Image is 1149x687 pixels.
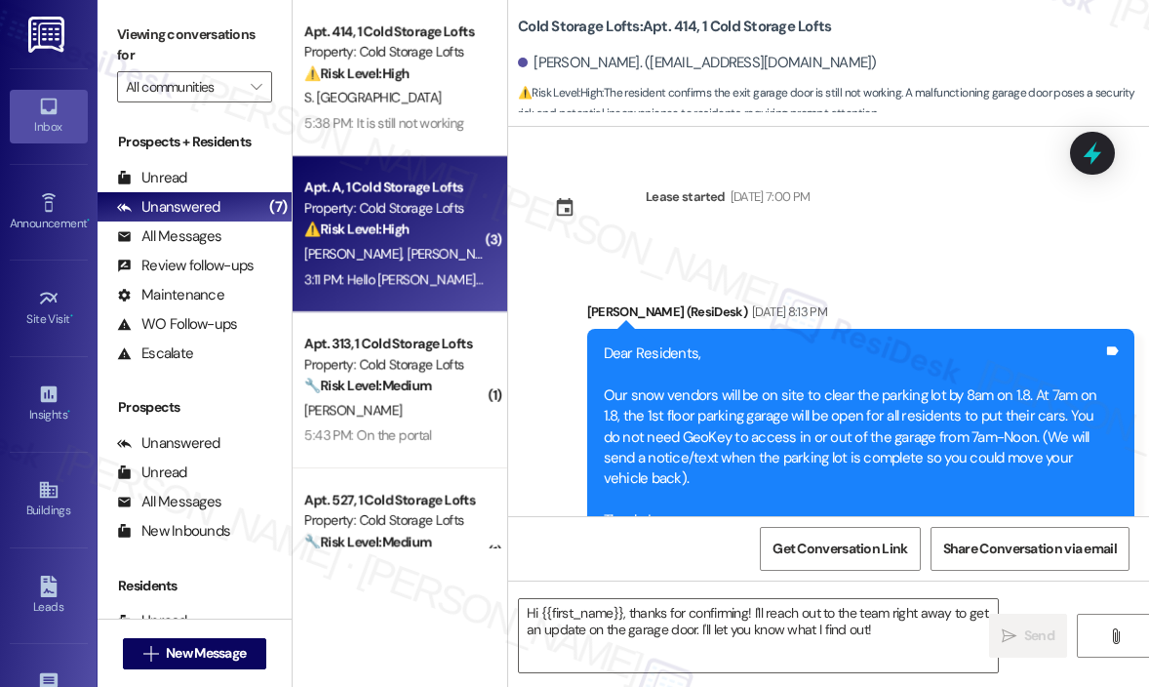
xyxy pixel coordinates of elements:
[10,90,88,142] a: Inbox
[117,314,237,335] div: WO Follow-ups
[166,643,246,664] span: New Message
[587,302,1134,329] div: [PERSON_NAME] (ResiDesk)
[304,221,410,238] strong: ⚠️ Risk Level: High
[117,226,221,247] div: All Messages
[518,85,602,101] strong: ⚠️ Risk Level: High
[10,570,88,623] a: Leads
[304,64,410,82] strong: ⚠️ Risk Level: High
[304,354,485,375] div: Property: Cold Storage Lofts
[304,114,464,132] div: 5:38 PM: It is still not working
[67,405,70,419] span: •
[117,20,272,71] label: Viewing conversations for
[304,198,485,219] div: Property: Cold Storage Lofts
[304,21,485,42] div: Apt. 414, 1 Cold Storage Lofts
[123,638,267,669] button: New Message
[126,71,241,102] input: All communities
[143,646,158,662] i: 
[304,245,408,263] span: [PERSON_NAME]
[408,245,505,263] span: [PERSON_NAME]
[304,426,432,444] div: 5:43 PM: On the portal
[304,334,485,354] div: Apt. 313, 1 Cold Storage Lofts
[98,132,292,152] div: Prospects + Residents
[989,614,1067,658] button: Send
[117,197,220,218] div: Unanswered
[98,397,292,418] div: Prospects
[1002,628,1016,644] i: 
[518,53,877,73] div: [PERSON_NAME]. ([EMAIL_ADDRESS][DOMAIN_NAME])
[98,576,292,596] div: Residents
[117,343,193,364] div: Escalate
[117,256,254,276] div: Review follow-ups
[70,309,73,323] span: •
[943,539,1117,559] span: Share Conversation via email
[304,89,441,106] span: S. [GEOGRAPHIC_DATA]
[518,17,831,37] b: Cold Storage Lofts: Apt. 414, 1 Cold Storage Lofts
[726,186,811,207] div: [DATE] 7:00 PM
[10,473,88,526] a: Buildings
[117,168,187,188] div: Unread
[264,192,292,222] div: (7)
[519,599,998,672] textarea: Hi {{first_name}}, thanks for confirming! I'll reach out to the team right away to get an update ...
[87,214,90,227] span: •
[1108,628,1123,644] i: 
[304,533,431,550] strong: 🔧 Risk Level: Medium
[117,433,220,454] div: Unanswered
[117,521,230,542] div: New Inbounds
[304,401,402,419] span: [PERSON_NAME]
[1024,626,1054,646] span: Send
[117,463,187,483] div: Unread
[304,42,485,62] div: Property: Cold Storage Lofts
[604,343,1103,574] div: Dear Residents, Our snow vendors will be on site to clear the parking lot by 8am on 1.8. At 7am o...
[747,302,827,322] div: [DATE] 8:13 PM
[304,510,485,531] div: Property: Cold Storage Lofts
[10,282,88,335] a: Site Visit •
[117,492,221,512] div: All Messages
[304,490,485,510] div: Apt. 527, 1 Cold Storage Lofts
[773,539,907,559] span: Get Conversation Link
[518,83,1149,125] span: : The resident confirms the exit garage door is still not working. A malfunctioning garage door p...
[760,527,920,571] button: Get Conversation Link
[646,186,726,207] div: Lease started
[251,79,261,95] i: 
[304,377,431,394] strong: 🔧 Risk Level: Medium
[931,527,1129,571] button: Share Conversation via email
[10,378,88,430] a: Insights •
[304,178,485,198] div: Apt. A, 1 Cold Storage Lofts
[28,17,68,53] img: ResiDesk Logo
[117,285,224,305] div: Maintenance
[117,611,187,631] div: Unread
